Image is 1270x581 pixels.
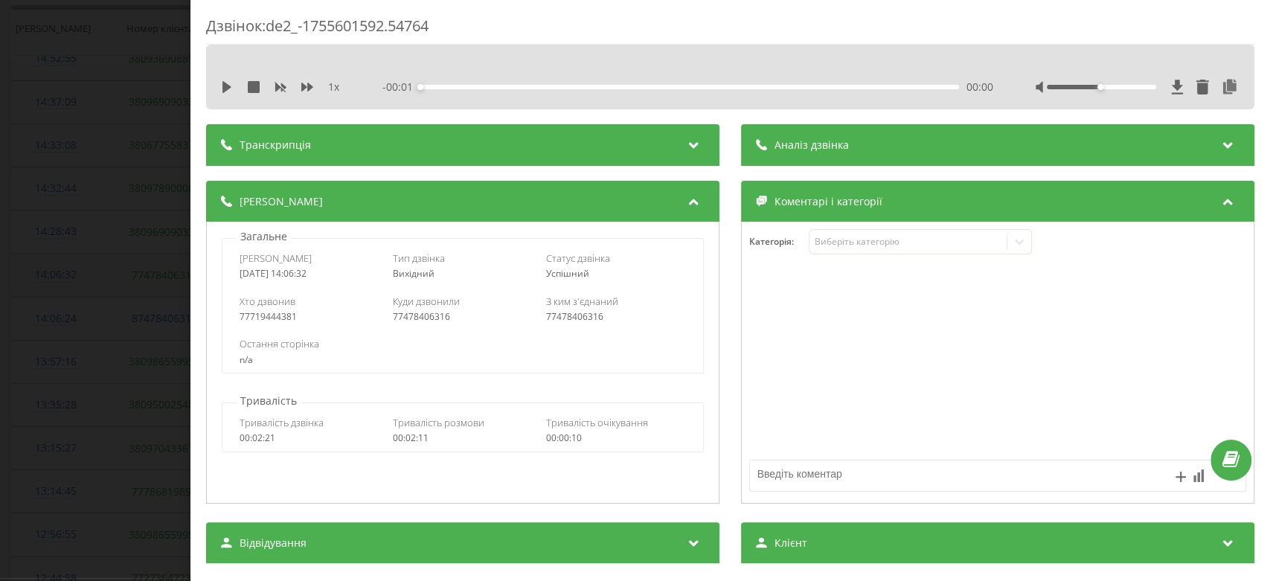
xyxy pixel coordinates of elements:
div: 00:02:11 [393,433,533,443]
span: [PERSON_NAME] [240,251,312,265]
span: Тривалість розмови [393,416,484,429]
div: Accessibility label [417,84,423,90]
span: 00:00 [966,80,993,94]
span: Остання сторінка [240,337,319,350]
span: З ким з'єднаний [546,295,618,308]
span: [PERSON_NAME] [240,194,323,209]
div: 00:02:21 [240,433,379,443]
span: Куди дзвонили [393,295,460,308]
span: Відвідування [240,536,307,550]
span: 1 x [328,80,339,94]
span: Аналіз дзвінка [774,138,849,153]
div: 00:00:10 [546,433,686,443]
div: Виберіть категорію [815,236,1001,248]
span: Транскрипція [240,138,311,153]
div: Дзвінок : de2_-1755601592.54764 [206,16,1254,45]
h4: Категорія : [749,237,809,247]
div: 77719444381 [240,312,379,322]
p: Тривалість [237,394,301,408]
span: Статус дзвінка [546,251,610,265]
span: Вихідний [393,267,434,280]
span: Коментарі і категорії [774,194,882,209]
div: [DATE] 14:06:32 [240,269,379,279]
span: Тривалість дзвінка [240,416,324,429]
p: Загальне [237,229,291,244]
span: Тип дзвінка [393,251,445,265]
span: - 00:01 [382,80,420,94]
div: 77478406316 [546,312,686,322]
span: Успішний [546,267,589,280]
div: 77478406316 [393,312,533,322]
div: n/a [240,355,686,365]
span: Хто дзвонив [240,295,295,308]
span: Клієнт [774,536,807,550]
div: Accessibility label [1097,84,1103,90]
span: Тривалість очікування [546,416,648,429]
